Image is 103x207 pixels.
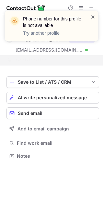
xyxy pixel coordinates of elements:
img: ContactOut v5.3.10 [6,4,45,12]
p: Try another profile [23,30,83,36]
span: Find work email [17,140,97,146]
button: Notes [6,152,99,161]
button: save-profile-one-click [6,76,99,88]
span: Add to email campaign [17,126,69,131]
span: Notes [17,153,97,159]
img: warning [9,16,20,26]
button: Add to email campaign [6,123,99,135]
span: Send email [18,111,42,116]
button: AI write personalized message [6,92,99,104]
button: Find work email [6,139,99,148]
header: Phone number for this profile is not available [23,16,83,29]
span: AI write personalized message [18,95,87,100]
button: Send email [6,107,99,119]
div: Save to List / ATS / CRM [18,79,88,85]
